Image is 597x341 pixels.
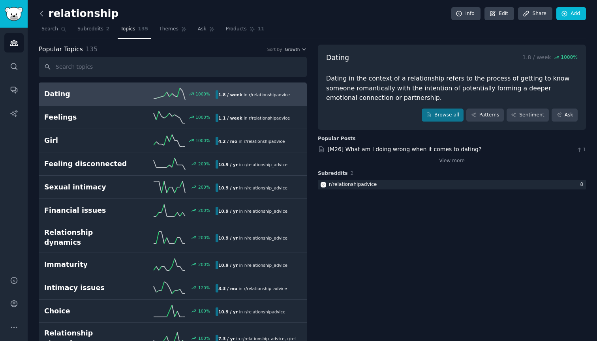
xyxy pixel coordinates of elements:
div: 200 % [198,262,210,267]
div: 1000 % [195,91,210,97]
span: 11 [258,26,265,33]
span: 2 [351,170,354,176]
a: Add [556,7,586,21]
div: in [216,234,290,242]
b: 10.9 / yr [218,209,238,214]
h2: Sexual intimacy [44,182,130,192]
b: 10.9 / yr [218,263,238,268]
b: 10.9 / yr [218,309,238,314]
div: 120 % [198,285,210,290]
span: r/ relationshipadvice [249,116,290,120]
div: in [216,207,290,215]
p: 1.8 / week [522,53,578,63]
div: in [216,284,290,292]
a: Intimacy issues120%3.3 / moin r/relationship_advice [39,276,307,300]
span: Topics [120,26,135,33]
a: Search [39,23,69,39]
input: Search topics [39,57,307,77]
span: r/ relationshipadvice [244,139,285,144]
div: 200 % [198,184,210,190]
span: r/ relationshipadvice [244,309,285,314]
a: Share [518,7,552,21]
span: r/ relationship_advice [244,185,287,190]
div: in [216,307,288,316]
span: Themes [159,26,178,33]
b: 10.9 / yr [218,162,238,167]
a: Subreddits2 [75,23,112,39]
div: in [216,184,290,192]
span: 2 [106,26,110,33]
div: in [216,137,288,145]
span: 1000 % [561,54,578,61]
b: 1.8 / week [218,92,242,97]
a: relationshipadvicer/relationshipadvice8 [318,180,586,190]
a: Sentiment [507,109,549,122]
a: Edit [484,7,514,21]
h2: Feelings [44,112,130,122]
span: Subreddits [318,170,348,177]
a: Feeling disconnected200%10.9 / yrin r/relationship_advice [39,152,307,176]
img: relationshipadvice [321,182,326,187]
div: Sort by [267,47,282,52]
b: 10.9 / yr [218,185,238,190]
div: in [216,160,290,169]
a: Financial issues200%10.9 / yrin r/relationship_advice [39,199,307,222]
a: Ask [195,23,218,39]
h2: Immaturity [44,260,130,270]
span: r/ relationship_advice [244,286,287,291]
div: 1000 % [195,138,210,143]
span: , [285,336,286,341]
div: r/ relationshipadvice [329,181,377,188]
b: 7.3 / yr [218,336,235,341]
a: Girl1000%4.2 / moin r/relationshipadvice [39,129,307,152]
h2: Intimacy issues [44,283,130,293]
a: View more [439,157,465,165]
a: Themes [156,23,190,39]
div: 200 % [198,161,210,167]
span: r/ relationshipadvice [287,336,329,341]
a: Feelings1000%1.1 / weekin r/relationshipadvice [39,106,307,129]
span: r/ relationship_advice [244,263,287,268]
span: r/ relationshipadvice [249,92,290,97]
div: in [216,90,293,99]
a: Relationship dynamics200%10.9 / yrin r/relationship_advice [39,222,307,253]
a: Info [451,7,481,21]
span: Subreddits [77,26,103,33]
a: Browse all [422,109,464,122]
h2: Feeling disconnected [44,159,130,169]
b: 1.1 / week [218,116,242,120]
span: r/ relationship_advice [244,162,287,167]
span: Search [41,26,58,33]
b: 10.9 / yr [218,236,238,240]
b: 3.3 / mo [218,286,237,291]
a: Products11 [223,23,267,39]
a: Sexual intimacy200%10.9 / yrin r/relationship_advice [39,176,307,199]
div: in [216,114,293,122]
h2: Financial issues [44,206,130,215]
span: Ask [198,26,207,33]
a: Immaturity200%10.9 / yrin r/relationship_advice [39,253,307,276]
h2: Relationship dynamics [44,228,130,247]
a: Patterns [466,109,503,122]
div: 8 [580,181,586,188]
div: 100 % [198,335,210,341]
h2: Choice [44,306,130,316]
span: r/ relationship_advice [244,209,287,214]
div: Popular Posts [318,135,356,142]
div: 200 % [198,235,210,240]
div: in [216,261,290,269]
div: 100 % [198,308,210,314]
div: 1000 % [195,114,210,120]
button: Growth [285,47,307,52]
span: Products [226,26,247,33]
span: Popular Topics [39,45,83,54]
span: Dating [326,53,349,63]
span: r/ relationship_advice [244,236,287,240]
h2: Dating [44,89,130,99]
a: [M26] What am I doing wrong when it comes to dating? [328,146,482,152]
span: Growth [285,47,300,52]
div: Dating in the context of a relationship refers to the process of getting to know someone romantic... [326,74,578,103]
span: 1 [576,146,586,154]
img: GummySearch logo [5,7,23,21]
h2: relationship [39,7,118,20]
